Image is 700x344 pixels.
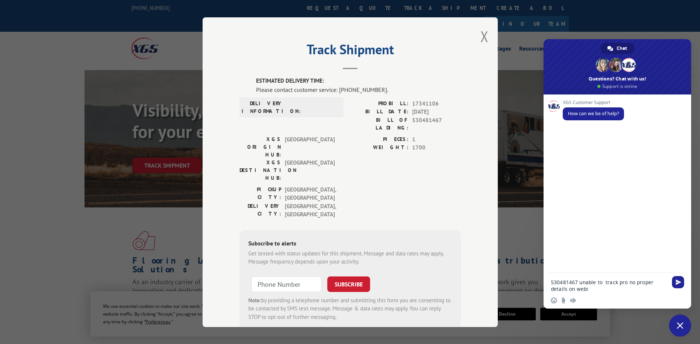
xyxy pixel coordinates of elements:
label: DELIVERY INFORMATION: [242,99,283,115]
span: Insert an emoji [551,297,557,303]
input: Phone Number [251,276,321,292]
label: XGS DESTINATION HUB: [239,158,281,182]
label: BILL OF LADING: [350,116,408,131]
strong: Note: [248,296,261,303]
span: XGS Customer Support [563,100,624,105]
button: Close modal [480,27,489,46]
span: [GEOGRAPHIC_DATA] [285,158,335,182]
div: Subscribe to alerts [248,238,452,249]
label: PIECES: [350,135,408,144]
span: 17341106 [412,99,461,108]
span: How can we be of help? [568,110,619,117]
h2: Track Shipment [239,44,461,58]
span: Chat [617,43,627,54]
div: Close chat [669,314,691,337]
span: Send [672,276,684,288]
label: ESTIMATED DELIVERY TIME: [256,77,461,85]
div: Get texted with status updates for this shipment. Message and data rates may apply. Message frequ... [248,249,452,266]
span: [GEOGRAPHIC_DATA] [285,135,335,158]
div: by providing a telephone number and submitting this form you are consenting to be contacted by SM... [248,296,452,321]
span: [DATE] [412,108,461,116]
span: Send a file [561,297,566,303]
span: 1 [412,135,461,144]
label: XGS ORIGIN HUB: [239,135,281,158]
span: [GEOGRAPHIC_DATA] , [GEOGRAPHIC_DATA] [285,202,335,219]
div: Chat [601,43,634,54]
span: [GEOGRAPHIC_DATA] , [GEOGRAPHIC_DATA] [285,185,335,202]
span: Audio message [570,297,576,303]
label: BILL DATE: [350,108,408,116]
textarea: Compose your message... [551,279,668,292]
label: WEIGHT: [350,144,408,152]
span: 1700 [412,144,461,152]
label: PROBILL: [350,99,408,108]
button: SUBSCRIBE [327,276,370,292]
label: DELIVERY CITY: [239,202,281,219]
div: Please contact customer service: [PHONE_NUMBER]. [256,85,461,94]
span: 530481467 [412,116,461,131]
label: PICKUP CITY: [239,185,281,202]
